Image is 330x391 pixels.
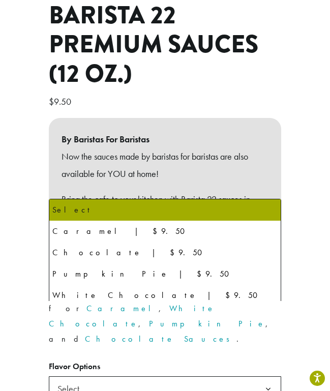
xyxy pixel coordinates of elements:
bdi: 9.50 [49,96,74,107]
div: White Chocolate | $9.50 [52,288,278,303]
label: Flavor Options [49,359,281,374]
a: Chocolate Sauces [85,334,236,344]
a: Caramel [86,303,159,314]
p: Now the sauces made by baristas for baristas are also available for YOU at home! [62,148,268,183]
div: Caramel | $9.50 [52,224,278,239]
p: 64 oz options are available for , , , and . [49,270,281,346]
h1: Barista 22 Premium Sauces (12 oz.) [49,1,281,89]
a: Pumpkin Pie [149,318,265,329]
div: Pumpkin Pie | $9.50 [52,266,278,282]
b: By Baristas For Baristas [62,131,268,148]
a: White Chocolate [49,303,215,329]
p: Bring the cafe to your kitchen with Barista 22 sauces in creamy chocolate, sweet white chocolate,... [62,191,268,242]
li: Select [49,199,281,221]
span: $ [49,96,54,107]
div: Chocolate | $9.50 [52,245,278,260]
